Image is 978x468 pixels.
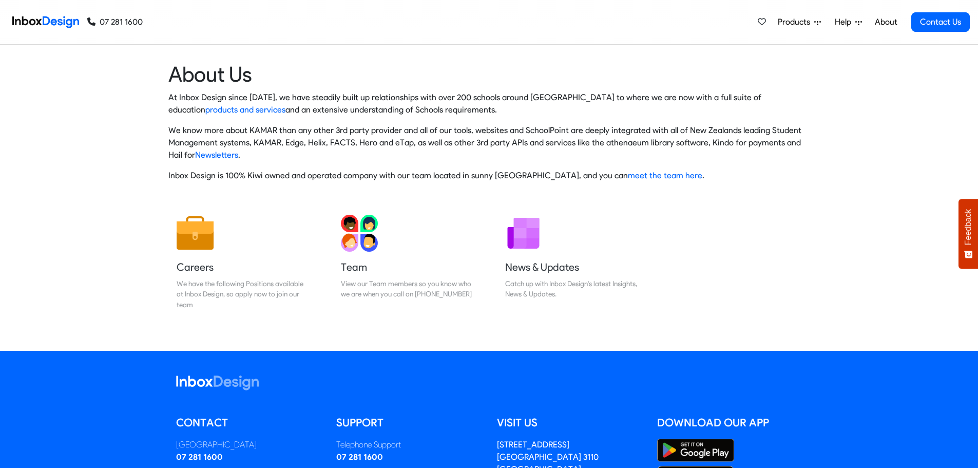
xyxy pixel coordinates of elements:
[911,12,970,32] a: Contact Us
[628,171,702,180] a: meet the team here
[505,260,638,274] h5: News & Updates
[168,170,810,182] p: Inbox Design is 100% Kiwi owned and operated company with our team located in sunny [GEOGRAPHIC_D...
[341,260,473,274] h5: Team
[341,278,473,299] div: View our Team members so you know who we are when you call on [PHONE_NUMBER]
[168,124,810,161] p: We know more about KAMAR than any other 3rd party provider and all of our tools, websites and Sch...
[657,439,734,462] img: Google Play Store
[176,415,321,430] h5: Contact
[168,91,810,116] p: At Inbox Design since [DATE], we have steadily built up relationships with over 200 schools aroun...
[958,199,978,269] button: Feedback - Show survey
[333,207,482,318] a: Team View our Team members so you know who we are when you call on [PHONE_NUMBER]
[336,415,482,430] h5: Support
[195,150,238,160] a: Newsletters
[168,61,810,87] heading: About Us
[176,452,223,462] a: 07 281 1600
[778,16,814,28] span: Products
[336,452,383,462] a: 07 281 1600
[872,12,900,32] a: About
[177,278,309,310] div: We have the following Positions available at Inbox Design, so apply now to join our team
[341,215,378,252] img: 2022_01_13_icon_team.svg
[505,278,638,299] div: Catch up with Inbox Design's latest Insights, News & Updates.
[774,12,825,32] a: Products
[87,16,143,28] a: 07 281 1600
[964,209,973,245] span: Feedback
[657,415,802,430] h5: Download our App
[505,215,542,252] img: 2022_01_12_icon_newsletter.svg
[336,439,482,451] div: Telephone Support
[497,415,642,430] h5: Visit us
[168,207,317,318] a: Careers We have the following Positions available at Inbox Design, so apply now to join our team
[497,207,646,318] a: News & Updates Catch up with Inbox Design's latest Insights, News & Updates.
[176,439,321,451] div: [GEOGRAPHIC_DATA]
[176,376,259,390] img: logo_inboxdesign_white.svg
[835,16,855,28] span: Help
[177,215,214,252] img: 2022_01_13_icon_job.svg
[831,12,866,32] a: Help
[177,260,309,274] h5: Careers
[205,105,285,115] a: products and services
